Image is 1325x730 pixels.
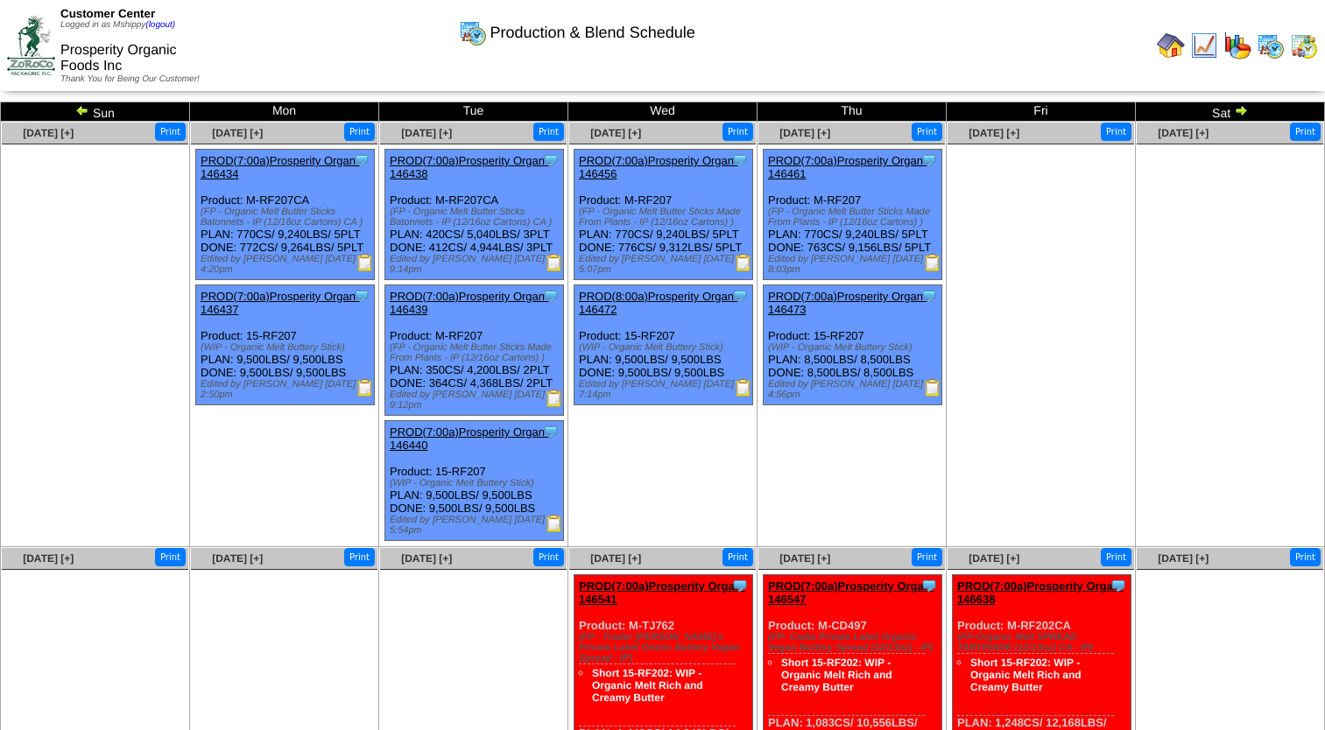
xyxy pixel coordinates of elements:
div: (FP - Organic Melt Butter Sticks Batonnets - IP (12/16oz Cartons) CA ) [201,207,374,228]
img: Production Report [356,254,374,271]
a: PROD(7:00a)Prosperity Organ-146461 [768,154,927,180]
button: Print [344,123,375,141]
img: ZoRoCo_Logo(Green%26Foil)%20jpg.webp [7,16,55,74]
button: Print [533,123,564,141]
div: Product: M-RF207CA PLAN: 770CS / 9,240LBS / 5PLT DONE: 772CS / 9,264LBS / 5PLT [196,150,375,280]
a: [DATE] [+] [401,127,452,139]
div: Edited by [PERSON_NAME] [DATE] 5:07pm [579,254,752,275]
div: Product: 15-RF207 PLAN: 9,500LBS / 9,500LBS DONE: 9,500LBS / 9,500LBS [385,421,564,541]
img: Tooltip [920,287,938,305]
td: Sun [1,102,190,122]
img: home.gif [1157,32,1185,60]
img: arrowright.gif [1234,103,1248,117]
img: calendarprod.gif [1257,32,1285,60]
div: Product: 15-RF207 PLAN: 9,500LBS / 9,500LBS DONE: 9,500LBS / 9,500LBS [196,285,375,405]
span: [DATE] [+] [1158,552,1209,565]
button: Print [155,123,186,141]
div: Edited by [PERSON_NAME] [DATE] 2:50pm [201,379,374,400]
img: Tooltip [542,423,560,440]
div: Edited by [PERSON_NAME] [DATE] 4:56pm [768,379,941,400]
img: line_graph.gif [1190,32,1218,60]
img: Production Report [735,379,752,397]
button: Print [722,548,753,566]
button: Print [533,548,564,566]
button: Print [1290,123,1321,141]
div: (WIP - Organic Melt Buttery Stick) [390,478,563,488]
div: Edited by [PERSON_NAME] [DATE] 8:03pm [768,254,941,275]
img: Tooltip [920,577,938,594]
a: Short 15-RF202: WIP - Organic Melt Rich and Creamy Butter [592,667,703,704]
img: Tooltip [542,287,560,305]
a: [DATE] [+] [590,552,641,565]
a: PROD(7:00a)Prosperity Organ-146438 [390,154,548,180]
img: Production Report [546,390,563,407]
div: Product: 15-RF207 PLAN: 9,500LBS / 9,500LBS DONE: 9,500LBS / 9,500LBS [574,285,753,405]
img: Production Report [924,254,941,271]
span: [DATE] [+] [590,127,641,139]
a: [DATE] [+] [969,127,1019,139]
img: Tooltip [731,577,749,594]
a: PROD(7:00a)Prosperity Organ-146638 [957,579,1124,606]
a: PROD(7:00a)Prosperity Organ-146439 [390,290,548,316]
img: Production Report [735,254,752,271]
img: Production Report [546,254,563,271]
div: Edited by [PERSON_NAME] [DATE] 5:54pm [390,515,563,536]
button: Print [1290,548,1321,566]
div: (FP-Organic Melt SPREAD TARTINADE (12/13oz) CA - IP) [957,632,1131,653]
a: PROD(7:00a)Prosperity Organ-146440 [390,425,548,452]
div: (WIP - Organic Melt Buttery Stick) [201,342,374,353]
div: Product: M-RF207 PLAN: 350CS / 4,200LBS / 2PLT DONE: 364CS / 4,368LBS / 2PLT [385,285,564,416]
span: Prosperity Organic Foods Inc [60,43,177,74]
div: Edited by [PERSON_NAME] [DATE] 4:20pm [201,254,374,275]
div: Product: M-RF207 PLAN: 770CS / 9,240LBS / 5PLT DONE: 776CS / 9,312LBS / 5PLT [574,150,753,280]
div: Product: M-RF207 PLAN: 770CS / 9,240LBS / 5PLT DONE: 763CS / 9,156LBS / 5PLT [764,150,942,280]
div: (WIP - Organic Melt Buttery Stick) [768,342,941,353]
span: [DATE] [+] [23,127,74,139]
td: Thu [758,102,947,122]
img: Tooltip [542,151,560,169]
a: [DATE] [+] [212,552,263,565]
div: (FP - Organic Melt Butter Sticks Made From Plants - IP (12/16oz Cartons) ) [768,207,941,228]
a: [DATE] [+] [23,552,74,565]
a: [DATE] [+] [779,127,830,139]
div: (FP- Cadia Private Label Organic Vegan Buttery Spread (12/13oz) - IP) [768,632,941,653]
div: (FP - Organic Melt Butter Sticks Made From Plants - IP (12/16oz Cartons) ) [579,207,752,228]
span: [DATE] [+] [969,552,1019,565]
td: Mon [190,102,379,122]
button: Print [155,548,186,566]
img: Production Report [546,515,563,532]
td: Sat [1136,102,1325,122]
img: Tooltip [353,151,370,169]
div: (FP - Trader [PERSON_NAME]'s Private Label Oranic Buttery Vegan Spread - IP) [579,632,752,663]
button: Print [1101,548,1131,566]
button: Print [344,548,375,566]
a: (logout) [145,20,175,30]
a: PROD(7:00a)Prosperity Organ-146437 [201,290,359,316]
a: [DATE] [+] [212,127,263,139]
div: Edited by [PERSON_NAME] [DATE] 7:14pm [579,379,752,400]
img: calendarinout.gif [1290,32,1318,60]
div: (WIP - Organic Melt Buttery Stick) [579,342,752,353]
a: PROD(7:00a)Prosperity Organ-146547 [768,579,934,606]
button: Print [1101,123,1131,141]
a: [DATE] [+] [779,552,830,565]
a: PROD(7:00a)Prosperity Organ-146434 [201,154,359,180]
a: Short 15-RF202: WIP - Organic Melt Rich and Creamy Butter [781,656,892,693]
img: Production Report [924,379,941,397]
span: Logged in as Mshippy [60,20,175,30]
img: Tooltip [731,151,749,169]
td: Fri [947,102,1136,122]
a: [DATE] [+] [1158,127,1209,139]
a: PROD(7:00a)Prosperity Organ-146541 [579,579,745,606]
div: (FP - Organic Melt Butter Sticks Batonnets - IP (12/16oz Cartons) CA ) [390,207,563,228]
img: Production Report [356,379,374,397]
